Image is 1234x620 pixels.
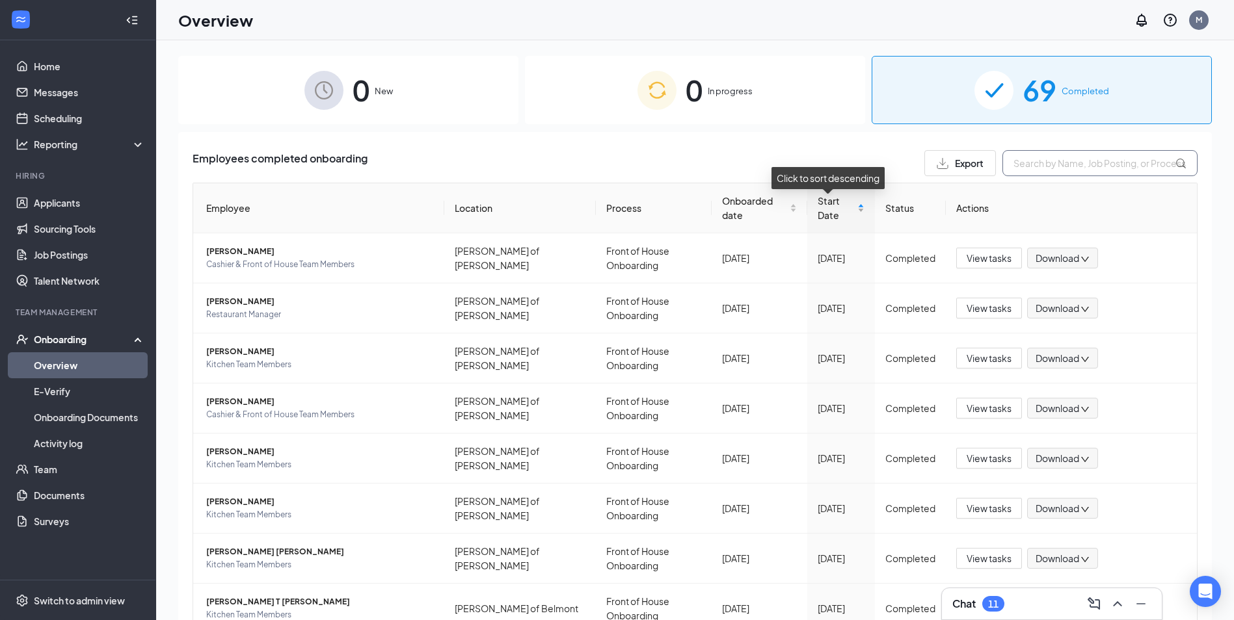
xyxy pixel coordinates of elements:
div: 11 [988,599,999,610]
a: Team [34,456,145,482]
span: Restaurant Manager [206,308,434,321]
th: Location [444,183,597,233]
td: [PERSON_NAME] of [PERSON_NAME] [444,233,597,283]
a: Applicants [34,190,145,216]
div: M [1196,14,1202,25]
div: Completed [885,501,935,515]
td: [PERSON_NAME] of [PERSON_NAME] [444,283,597,333]
div: [DATE] [818,251,865,265]
a: Messages [34,79,145,105]
button: View tasks [956,498,1022,519]
th: Process [596,183,711,233]
svg: Collapse [126,14,139,27]
span: Onboarded date [722,194,787,222]
div: Completed [885,401,935,415]
div: [DATE] [722,601,797,615]
span: down [1080,505,1090,514]
div: Open Intercom Messenger [1190,576,1221,607]
div: Completed [885,551,935,565]
span: [PERSON_NAME] [206,295,434,308]
div: [DATE] [722,301,797,315]
span: Export [955,159,984,168]
td: [PERSON_NAME] of [PERSON_NAME] [444,333,597,383]
span: Download [1036,352,1079,365]
button: View tasks [956,548,1022,569]
span: View tasks [967,401,1012,415]
span: Employees completed onboarding [193,150,368,176]
div: [DATE] [818,501,865,515]
div: Reporting [34,138,146,151]
h3: Chat [952,597,976,611]
span: Download [1036,502,1079,515]
span: View tasks [967,501,1012,515]
span: View tasks [967,251,1012,265]
a: Scheduling [34,105,145,131]
div: [DATE] [722,401,797,415]
span: New [375,84,393,97]
span: down [1080,555,1090,564]
span: Download [1036,302,1079,315]
button: View tasks [956,398,1022,419]
div: Completed [885,601,935,615]
td: Front of House Onboarding [596,433,711,484]
div: [DATE] [818,301,865,315]
input: Search by Name, Job Posting, or Process [1002,150,1198,176]
a: E-Verify [34,378,145,404]
div: [DATE] [722,351,797,365]
td: [PERSON_NAME] of [PERSON_NAME] [444,484,597,534]
div: Hiring [16,170,142,181]
span: down [1080,255,1090,264]
div: [DATE] [818,451,865,465]
div: [DATE] [818,551,865,565]
span: Download [1036,252,1079,265]
td: Front of House Onboarding [596,283,711,333]
span: Download [1036,452,1079,465]
a: Talent Network [34,268,145,294]
span: Download [1036,552,1079,565]
span: Cashier & Front of House Team Members [206,258,434,271]
svg: QuestionInfo [1162,12,1178,28]
span: [PERSON_NAME] [206,245,434,258]
span: 0 [353,68,369,112]
button: View tasks [956,298,1022,318]
span: down [1080,405,1090,414]
th: Actions [946,183,1197,233]
td: Front of House Onboarding [596,484,711,534]
a: Surveys [34,508,145,534]
div: [DATE] [722,251,797,265]
a: Sourcing Tools [34,216,145,242]
div: Completed [885,451,935,465]
span: Completed [1062,84,1109,97]
button: Minimize [1131,593,1151,614]
svg: ChevronUp [1110,596,1125,612]
a: Job Postings [34,242,145,268]
span: Start Date [818,194,855,222]
svg: Settings [16,594,29,607]
span: View tasks [967,451,1012,465]
span: down [1080,455,1090,464]
td: [PERSON_NAME] of [PERSON_NAME] [444,534,597,584]
a: Activity log [34,430,145,456]
td: [PERSON_NAME] of [PERSON_NAME] [444,383,597,433]
a: Overview [34,352,145,378]
h1: Overview [178,9,253,31]
span: [PERSON_NAME] [206,445,434,458]
a: Onboarding Documents [34,404,145,430]
svg: UserCheck [16,333,29,346]
a: Home [34,53,145,79]
span: View tasks [967,351,1012,365]
div: [DATE] [818,401,865,415]
span: Kitchen Team Members [206,508,434,521]
td: Front of House Onboarding [596,383,711,433]
svg: ComposeMessage [1086,596,1102,612]
div: [DATE] [722,551,797,565]
div: [DATE] [818,351,865,365]
div: Completed [885,251,935,265]
span: Kitchen Team Members [206,458,434,471]
span: 69 [1023,68,1056,112]
span: [PERSON_NAME] [206,495,434,508]
th: Onboarded date [712,183,807,233]
span: down [1080,305,1090,314]
button: View tasks [956,448,1022,469]
div: Team Management [16,307,142,318]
